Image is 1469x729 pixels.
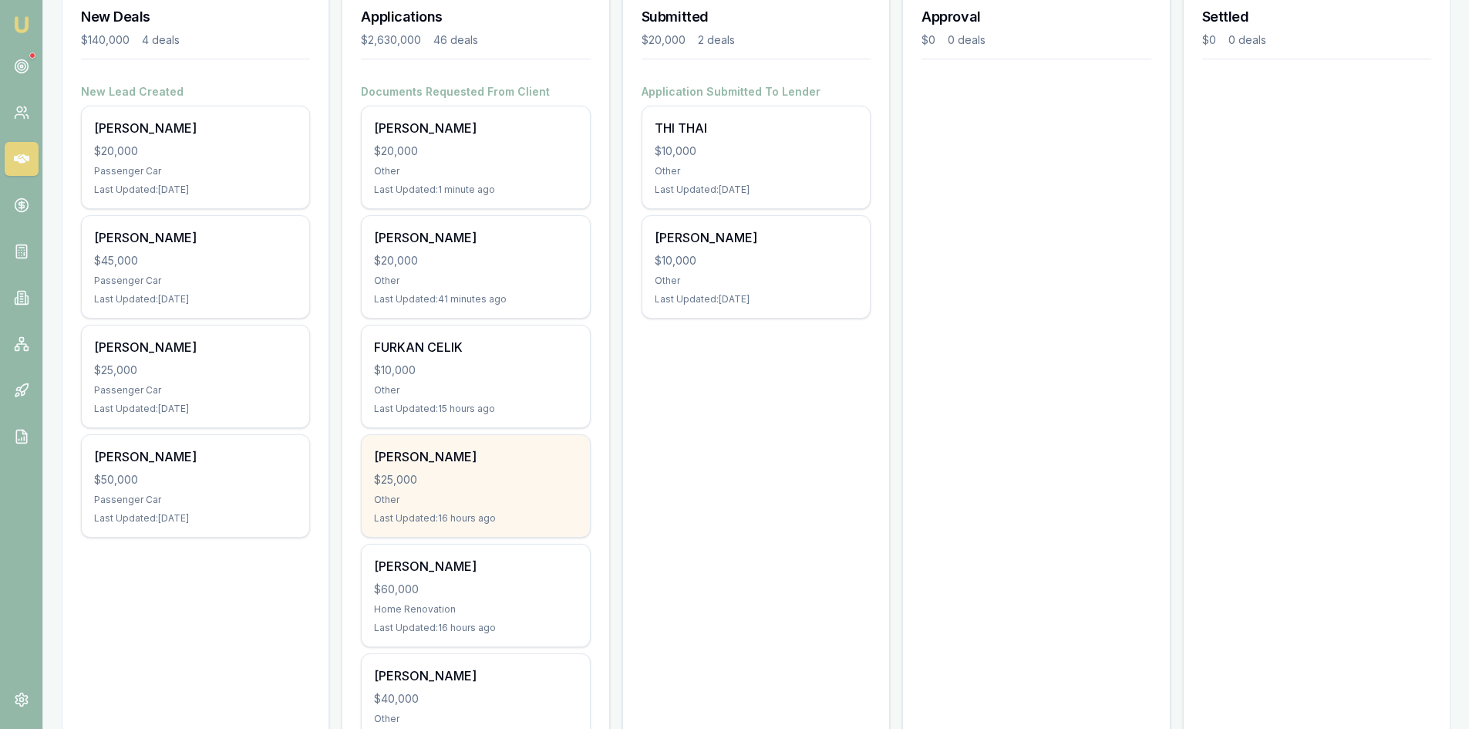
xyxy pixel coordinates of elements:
[94,143,297,159] div: $20,000
[81,6,310,28] h3: New Deals
[94,512,297,525] div: Last Updated: [DATE]
[94,363,297,378] div: $25,000
[655,184,857,196] div: Last Updated: [DATE]
[374,363,577,378] div: $10,000
[655,253,857,268] div: $10,000
[642,84,871,100] h4: Application Submitted To Lender
[374,512,577,525] div: Last Updated: 16 hours ago
[1202,32,1216,48] div: $0
[374,143,577,159] div: $20,000
[94,184,297,196] div: Last Updated: [DATE]
[94,403,297,415] div: Last Updated: [DATE]
[921,32,935,48] div: $0
[655,293,857,305] div: Last Updated: [DATE]
[94,384,297,397] div: Passenger Car
[433,32,478,48] div: 46 deals
[94,119,297,137] div: [PERSON_NAME]
[374,275,577,287] div: Other
[374,447,577,466] div: [PERSON_NAME]
[374,293,577,305] div: Last Updated: 41 minutes ago
[948,32,986,48] div: 0 deals
[1228,32,1266,48] div: 0 deals
[642,6,871,28] h3: Submitted
[374,667,577,685] div: [PERSON_NAME]
[655,275,857,287] div: Other
[1202,6,1431,28] h3: Settled
[94,253,297,268] div: $45,000
[655,119,857,137] div: THI THAI
[94,472,297,488] div: $50,000
[94,228,297,247] div: [PERSON_NAME]
[374,494,577,506] div: Other
[374,184,577,196] div: Last Updated: 1 minute ago
[12,15,31,34] img: emu-icon-u.png
[655,165,857,177] div: Other
[374,253,577,268] div: $20,000
[374,384,577,397] div: Other
[361,32,421,48] div: $2,630,000
[361,84,590,100] h4: Documents Requested From Client
[374,582,577,597] div: $60,000
[142,32,180,48] div: 4 deals
[374,691,577,707] div: $40,000
[698,32,735,48] div: 2 deals
[642,32,686,48] div: $20,000
[374,338,577,356] div: FURKAN CELIK
[81,84,310,100] h4: New Lead Created
[374,403,577,415] div: Last Updated: 15 hours ago
[374,603,577,616] div: Home Renovation
[374,713,577,725] div: Other
[921,6,1151,28] h3: Approval
[94,338,297,356] div: [PERSON_NAME]
[374,622,577,634] div: Last Updated: 16 hours ago
[94,165,297,177] div: Passenger Car
[374,472,577,488] div: $25,000
[374,557,577,575] div: [PERSON_NAME]
[94,293,297,305] div: Last Updated: [DATE]
[374,165,577,177] div: Other
[374,228,577,247] div: [PERSON_NAME]
[94,275,297,287] div: Passenger Car
[655,143,857,159] div: $10,000
[94,494,297,506] div: Passenger Car
[374,119,577,137] div: [PERSON_NAME]
[361,6,590,28] h3: Applications
[94,447,297,466] div: [PERSON_NAME]
[655,228,857,247] div: [PERSON_NAME]
[81,32,130,48] div: $140,000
